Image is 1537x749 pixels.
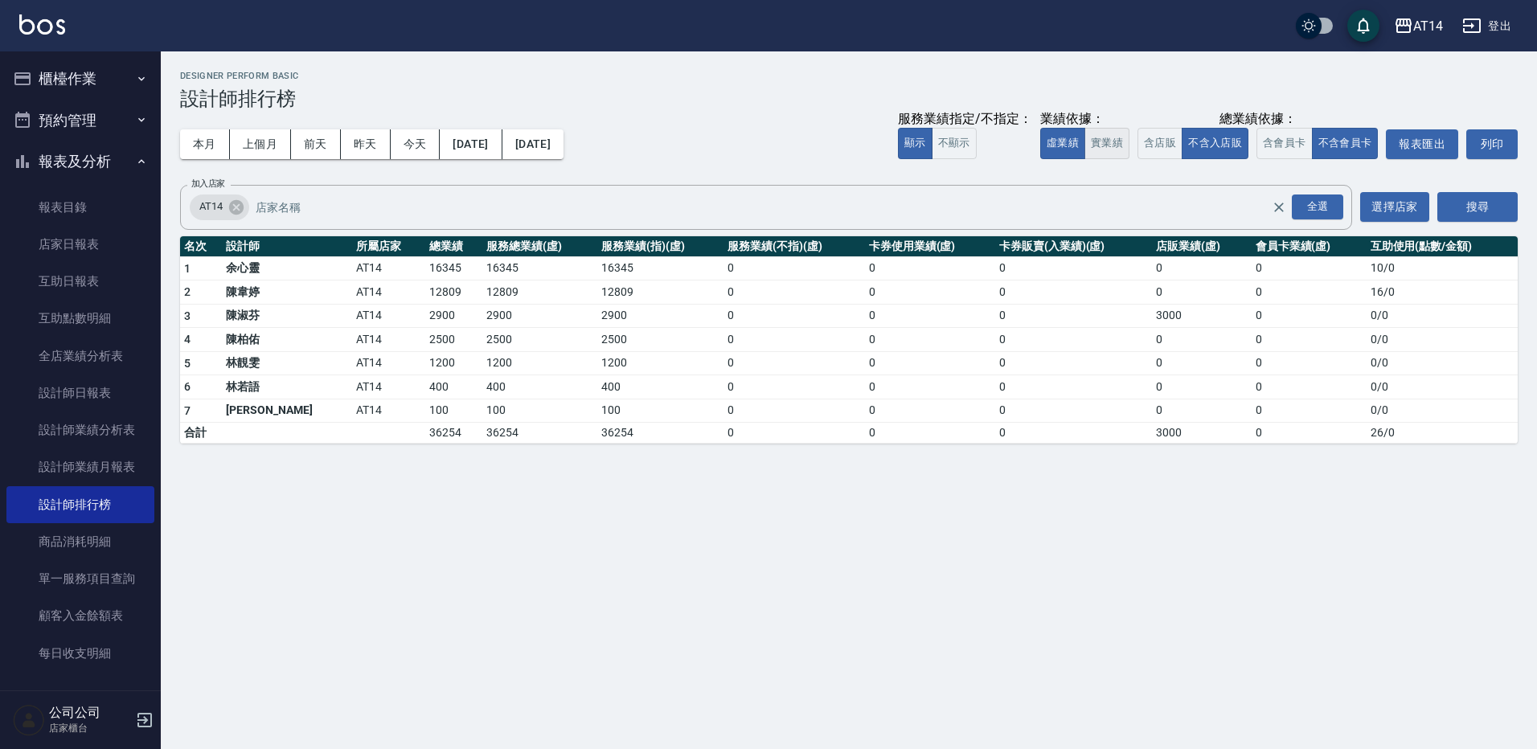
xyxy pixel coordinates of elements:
[723,280,865,305] td: 0
[1252,280,1367,305] td: 0
[6,226,154,263] a: 店家日報表
[1252,236,1367,257] th: 會員卡業績(虛)
[19,14,65,35] img: Logo
[1152,236,1252,257] th: 店販業績(虛)
[425,423,483,444] td: 36254
[6,597,154,634] a: 顧客入金餘額表
[425,351,483,375] td: 1200
[898,128,932,159] button: 顯示
[184,262,191,275] span: 1
[6,189,154,226] a: 報表目錄
[1252,256,1367,280] td: 0
[482,423,597,444] td: 36254
[1137,111,1378,128] div: 總業績依據：
[184,380,191,393] span: 6
[995,236,1152,257] th: 卡券販賣(入業績)(虛)
[597,328,723,352] td: 2500
[180,423,222,444] td: 合計
[425,328,483,352] td: 2500
[995,399,1152,423] td: 0
[49,705,131,721] h5: 公司公司
[425,236,483,257] th: 總業績
[502,129,564,159] button: [DATE]
[6,411,154,448] a: 設計師業績分析表
[352,280,425,305] td: AT14
[352,399,425,423] td: AT14
[995,328,1152,352] td: 0
[1367,375,1518,399] td: 0 / 0
[184,404,191,417] span: 7
[723,351,865,375] td: 0
[1360,192,1429,222] button: 選擇店家
[1256,128,1313,159] button: 含會員卡
[865,351,995,375] td: 0
[1137,128,1182,159] button: 含店販
[6,58,154,100] button: 櫃檯作業
[482,399,597,423] td: 100
[1289,191,1346,223] button: Open
[1040,111,1129,128] div: 業績依據：
[425,280,483,305] td: 12809
[597,256,723,280] td: 16345
[1292,194,1343,219] div: 全選
[1152,375,1252,399] td: 0
[932,128,977,159] button: 不顯示
[995,304,1152,328] td: 0
[180,129,230,159] button: 本月
[482,351,597,375] td: 1200
[1084,128,1129,159] button: 實業績
[1252,328,1367,352] td: 0
[1367,304,1518,328] td: 0 / 0
[6,338,154,374] a: 全店業績分析表
[597,236,723,257] th: 服務業績(指)(虛)
[723,236,865,257] th: 服務業績(不指)(虛)
[1367,236,1518,257] th: 互助使用(點數/金額)
[1252,351,1367,375] td: 0
[1312,128,1379,159] button: 不含會員卡
[6,486,154,523] a: 設計師排行榜
[222,351,352,375] td: 林靚雯
[341,129,391,159] button: 昨天
[1152,399,1252,423] td: 0
[597,423,723,444] td: 36254
[190,199,232,215] span: AT14
[1367,399,1518,423] td: 0 / 0
[1040,128,1085,159] button: 虛業績
[180,71,1518,81] h2: Designer Perform Basic
[995,351,1152,375] td: 0
[597,304,723,328] td: 2900
[995,280,1152,305] td: 0
[1182,128,1248,159] button: 不含入店販
[184,333,191,346] span: 4
[995,256,1152,280] td: 0
[6,635,154,672] a: 每日收支明細
[352,375,425,399] td: AT14
[1152,351,1252,375] td: 0
[723,399,865,423] td: 0
[6,448,154,485] a: 設計師業績月報表
[482,280,597,305] td: 12809
[230,129,291,159] button: 上個月
[1387,10,1449,43] button: AT14
[1367,351,1518,375] td: 0 / 0
[184,357,191,370] span: 5
[482,236,597,257] th: 服務總業績(虛)
[1152,256,1252,280] td: 0
[180,236,1518,444] table: a dense table
[723,304,865,328] td: 0
[222,304,352,328] td: 陳淑芬
[1386,129,1458,159] button: 報表匯出
[723,256,865,280] td: 0
[597,399,723,423] td: 100
[180,88,1518,110] h3: 設計師排行榜
[482,328,597,352] td: 2500
[1268,196,1290,219] button: Clear
[1347,10,1379,42] button: save
[440,129,502,159] button: [DATE]
[1437,192,1518,222] button: 搜尋
[898,111,1032,128] div: 服務業績指定/不指定：
[6,100,154,141] button: 預約管理
[184,285,191,298] span: 2
[1252,304,1367,328] td: 0
[352,256,425,280] td: AT14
